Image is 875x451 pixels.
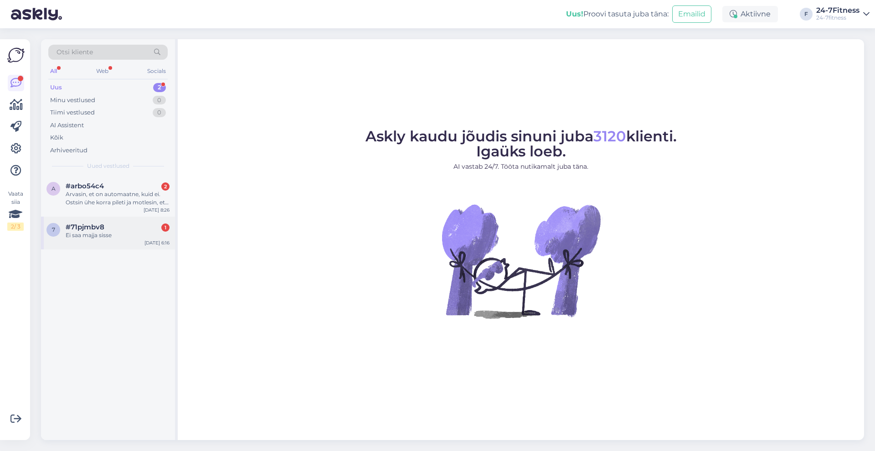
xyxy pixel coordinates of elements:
img: No Chat active [439,179,603,343]
div: 0 [153,108,166,117]
span: 7 [52,226,55,233]
div: Ei saa majja sisse [66,231,170,239]
span: 3120 [593,127,626,145]
a: 24-7Fitness24-7fitness [816,7,870,21]
span: #arbo54c4 [66,182,104,190]
div: 1 [161,223,170,232]
div: 2 [161,182,170,191]
span: a [51,185,56,192]
div: Kõik [50,133,63,142]
div: Arhiveeritud [50,146,87,155]
b: Uus! [566,10,583,18]
div: Tiimi vestlused [50,108,95,117]
div: AI Assistent [50,121,84,130]
button: Emailid [672,5,711,23]
span: Uued vestlused [87,162,129,170]
div: All [48,65,59,77]
div: 24-7Fitness [816,7,860,14]
img: Askly Logo [7,47,25,64]
div: F [800,8,813,21]
div: 2 [153,83,166,92]
div: Arvasin, et on automaatne, kuid ei. Ostsin ühe korra pileti ja motlesin, et tasun kodus kuumakse,... [66,190,170,207]
p: AI vastab 24/7. Tööta nutikamalt juba täna. [365,162,677,171]
div: Minu vestlused [50,96,95,105]
div: [DATE] 8:26 [144,207,170,213]
div: Vaata siia [7,190,24,231]
div: Proovi tasuta juba täna: [566,9,669,20]
div: [DATE] 6:16 [144,239,170,246]
div: 24-7fitness [816,14,860,21]
div: 0 [153,96,166,105]
div: Aktiivne [722,6,778,22]
span: Otsi kliente [57,47,93,57]
div: Uus [50,83,62,92]
div: Socials [145,65,168,77]
span: Askly kaudu jõudis sinuni juba klienti. Igaüks loeb. [365,127,677,160]
div: 2 / 3 [7,223,24,231]
span: #71pjmbv8 [66,223,104,231]
div: Web [94,65,110,77]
